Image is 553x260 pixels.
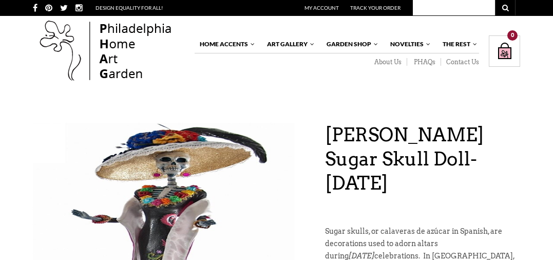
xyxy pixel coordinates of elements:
[195,35,256,53] a: Home Accents
[304,5,339,11] a: My Account
[437,35,478,53] a: The Rest
[349,252,374,260] em: [DATE]
[507,30,518,41] div: 0
[325,123,520,195] h1: [PERSON_NAME] Sugar Skull Doll- [DATE]
[407,58,441,66] a: PHAQs
[368,58,407,66] a: About Us
[385,35,431,53] a: Novelties
[321,35,379,53] a: Garden Shop
[441,58,479,66] a: Contact Us
[350,5,401,11] a: Track Your Order
[262,35,315,53] a: Art Gallery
